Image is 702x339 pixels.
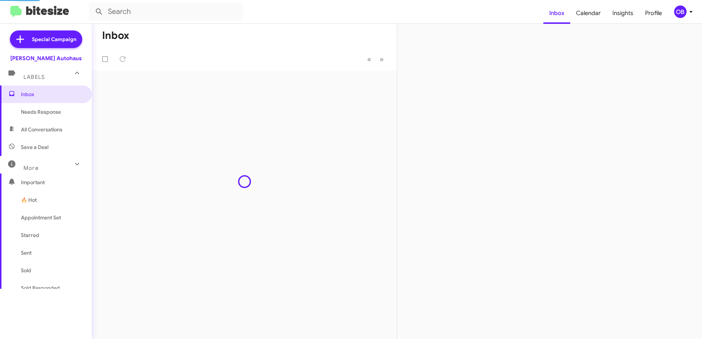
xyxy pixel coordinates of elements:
span: Starred [21,232,39,239]
button: OB [668,6,694,18]
span: Special Campaign [32,36,76,43]
span: Needs Response [21,108,83,116]
span: Labels [23,74,45,80]
button: Previous [363,52,376,67]
span: Appointment Set [21,214,61,221]
nav: Page navigation example [363,52,388,67]
span: « [367,55,371,64]
div: [PERSON_NAME] Autohaus [10,55,82,62]
div: OB [674,6,687,18]
span: More [23,165,39,171]
a: Profile [639,3,668,24]
span: Important [21,179,83,186]
a: Calendar [570,3,607,24]
input: Search [89,3,243,21]
span: Sold [21,267,31,274]
span: Save a Deal [21,143,48,151]
span: 🔥 Hot [21,196,37,204]
span: Sent [21,249,32,256]
span: » [380,55,384,64]
a: Insights [607,3,639,24]
span: Inbox [21,91,83,98]
h1: Inbox [102,30,129,41]
button: Next [375,52,388,67]
a: Inbox [543,3,570,24]
span: All Conversations [21,126,62,133]
a: Special Campaign [10,30,82,48]
span: Sold Responded [21,284,60,292]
